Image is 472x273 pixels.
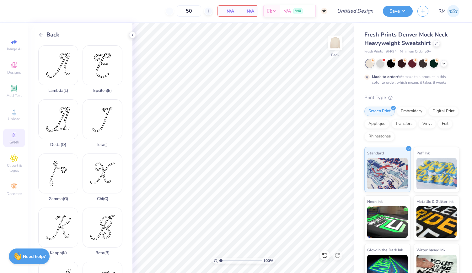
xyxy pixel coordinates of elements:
span: Metallic & Glitter Ink [416,198,453,205]
span: Upload [8,116,20,121]
div: Applique [364,119,389,129]
strong: Made to order: [372,74,398,79]
span: Add Text [7,93,22,98]
a: RM [438,5,459,17]
span: Fresh Prints [364,49,383,54]
img: Back [329,36,341,49]
div: Rhinestones [364,132,395,141]
span: Neon Ink [367,198,383,205]
span: FREE [295,9,301,13]
span: Water based Ink [416,247,445,253]
input: – – [177,5,201,17]
div: Kappa ( K ) [50,251,67,255]
input: Untitled Design [332,5,378,17]
div: Beta ( B ) [95,251,110,255]
span: N/A [242,8,254,14]
div: Back [331,52,339,58]
span: Puff Ink [416,150,430,156]
img: Standard [367,158,408,189]
div: Foil [438,119,453,129]
img: Puff Ink [416,158,457,189]
span: Glow in the Dark Ink [367,247,403,253]
div: Vinyl [418,119,436,129]
span: Back [46,31,59,39]
img: Neon Ink [367,206,408,238]
span: 100 % [263,258,273,264]
span: Decorate [7,191,22,196]
span: Clipart & logos [3,163,25,173]
div: Print Type [364,94,459,101]
div: Screen Print [364,107,395,116]
div: Lambda ( L ) [48,88,68,93]
strong: Need help? [23,253,46,259]
div: Digital Print [428,107,459,116]
span: Fresh Prints Denver Mock Neck Heavyweight Sweatshirt [364,31,448,47]
span: Minimum Order: 50 + [400,49,431,54]
div: Gamma ( G ) [49,197,68,201]
button: Save [383,6,413,17]
span: Image AI [7,47,22,52]
span: RM [438,8,446,15]
span: N/A [283,8,291,14]
img: Metallic & Glitter Ink [416,206,457,238]
div: We make this product in this color to order, which means it takes 8 weeks. [372,74,449,85]
div: Embroidery [397,107,426,116]
span: # FP94 [386,49,397,54]
img: Raffaela Manoy [447,5,459,17]
span: Designs [7,70,21,75]
span: Greek [9,140,19,145]
span: N/A [222,8,234,14]
div: Delta ( D ) [50,142,66,147]
div: Iota ( I ) [97,142,108,147]
div: Epsilon ( E ) [93,88,112,93]
div: Transfers [391,119,416,129]
span: Standard [367,150,384,156]
div: Chi ( C ) [97,197,108,201]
